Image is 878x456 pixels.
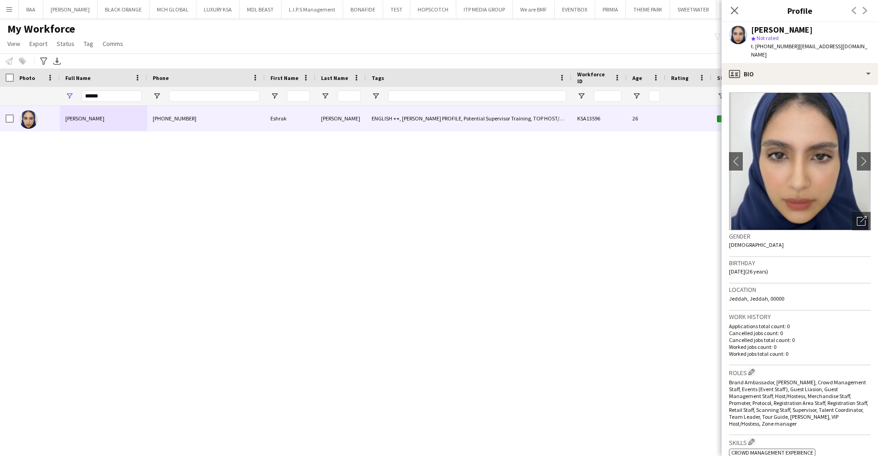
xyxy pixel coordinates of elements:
[595,0,626,18] button: PRIMIA
[649,91,660,102] input: Age Filter Input
[577,92,585,100] button: Open Filter Menu
[513,0,555,18] button: We are BMF
[729,323,871,330] p: Applications total count: 0
[53,38,78,50] a: Status
[729,313,871,321] h3: Work history
[410,0,456,18] button: HOPSCOTCH
[38,56,49,67] app-action-btn: Advanced filters
[321,74,348,81] span: Last Name
[717,0,771,18] button: THE LACE CHECK
[729,336,871,343] p: Cancelled jobs total count: 0
[594,91,621,102] input: Workforce ID Filter Input
[722,5,878,17] h3: Profile
[147,106,265,131] div: [PHONE_NUMBER]
[265,106,316,131] div: Eshrak
[717,74,735,81] span: Status
[65,92,74,100] button: Open Filter Menu
[671,74,689,81] span: Rating
[366,106,572,131] div: ENGLISH ++, [PERSON_NAME] PROFILE, Potential Supervisor Training, TOP HOST/HOSTESS, TOP PROMOTER,...
[670,0,717,18] button: SWEETWATER
[729,259,871,267] h3: Birthday
[577,71,610,85] span: Workforce ID
[65,115,104,122] span: [PERSON_NAME]
[169,91,259,102] input: Phone Filter Input
[626,0,670,18] button: THEME PARK
[84,40,93,48] span: Tag
[383,0,410,18] button: TEST
[153,92,161,100] button: Open Filter Menu
[19,74,35,81] span: Photo
[627,106,666,131] div: 26
[729,92,871,230] img: Crew avatar or photo
[26,38,51,50] a: Export
[729,343,871,350] p: Worked jobs count: 0
[729,232,871,240] h3: Gender
[751,43,799,50] span: t. [PHONE_NUMBER]
[729,367,871,377] h3: Roles
[729,379,868,427] span: Brand Ambassador, [PERSON_NAME], Crowd Management Staff, Events (Event Staff), Guest Liasion, Gue...
[338,91,361,102] input: Last Name Filter Input
[98,0,149,18] button: BLACK ORANGE
[388,91,566,102] input: Tags Filter Input
[29,40,47,48] span: Export
[149,0,196,18] button: MCH GLOBAL
[52,56,63,67] app-action-btn: Export XLSX
[729,350,871,357] p: Worked jobs total count: 0
[4,38,24,50] a: View
[321,92,329,100] button: Open Filter Menu
[632,74,642,81] span: Age
[80,38,97,50] a: Tag
[555,0,595,18] button: EVENTBOX
[240,0,281,18] button: MDL BEAST
[372,74,384,81] span: Tags
[852,212,871,230] div: Open photos pop-in
[270,74,298,81] span: First Name
[456,0,513,18] button: ITP MEDIA GROUP
[572,106,627,131] div: KSA13596
[57,40,75,48] span: Status
[43,0,98,18] button: [PERSON_NAME]
[731,449,813,456] span: Crowd management experience
[729,295,784,302] span: Jeddah, Jeddah, 00000
[153,74,169,81] span: Phone
[722,63,878,85] div: Bio
[19,110,38,129] img: Eshrak Ahmed
[372,92,380,100] button: Open Filter Menu
[99,38,127,50] a: Comms
[729,330,871,336] p: Cancelled jobs count: 0
[65,74,91,81] span: Full Name
[717,92,725,100] button: Open Filter Menu
[82,91,142,102] input: Full Name Filter Input
[281,0,343,18] button: L.I.P.S Management
[19,0,43,18] button: RAA
[632,92,641,100] button: Open Filter Menu
[729,437,871,447] h3: Skills
[270,92,279,100] button: Open Filter Menu
[717,115,746,122] span: Active
[316,106,366,131] div: [PERSON_NAME]
[757,34,779,41] span: Not rated
[7,22,75,36] span: My Workforce
[7,40,20,48] span: View
[751,26,813,34] div: [PERSON_NAME]
[103,40,123,48] span: Comms
[196,0,240,18] button: LUXURY KSA
[287,91,310,102] input: First Name Filter Input
[729,268,768,275] span: [DATE] (26 years)
[751,43,867,58] span: | [EMAIL_ADDRESS][DOMAIN_NAME]
[343,0,383,18] button: BONAFIDE
[729,285,871,294] h3: Location
[729,241,784,248] span: [DEMOGRAPHIC_DATA]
